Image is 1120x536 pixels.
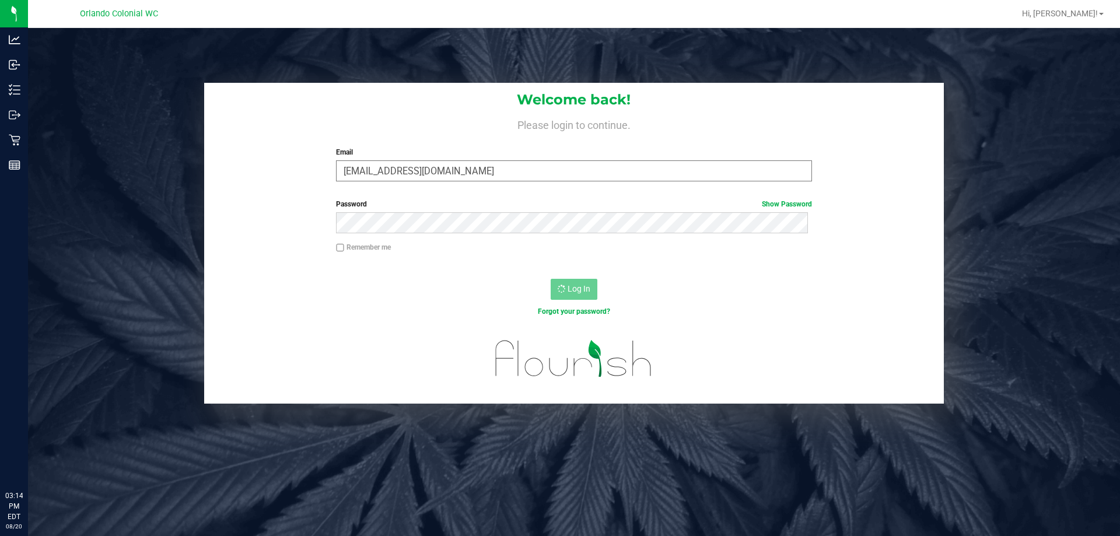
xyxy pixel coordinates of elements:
[9,109,20,121] inline-svg: Outbound
[204,92,944,107] h1: Welcome back!
[9,59,20,71] inline-svg: Inbound
[762,200,812,208] a: Show Password
[5,522,23,531] p: 08/20
[336,242,391,253] label: Remember me
[336,244,344,252] input: Remember me
[9,159,20,171] inline-svg: Reports
[336,147,811,157] label: Email
[204,117,944,131] h4: Please login to continue.
[551,279,597,300] button: Log In
[80,9,158,19] span: Orlando Colonial WC
[538,307,610,316] a: Forgot your password?
[481,329,666,388] img: flourish_logo.svg
[568,284,590,293] span: Log In
[9,84,20,96] inline-svg: Inventory
[1022,9,1098,18] span: Hi, [PERSON_NAME]!
[5,491,23,522] p: 03:14 PM EDT
[9,34,20,45] inline-svg: Analytics
[336,200,367,208] span: Password
[9,134,20,146] inline-svg: Retail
